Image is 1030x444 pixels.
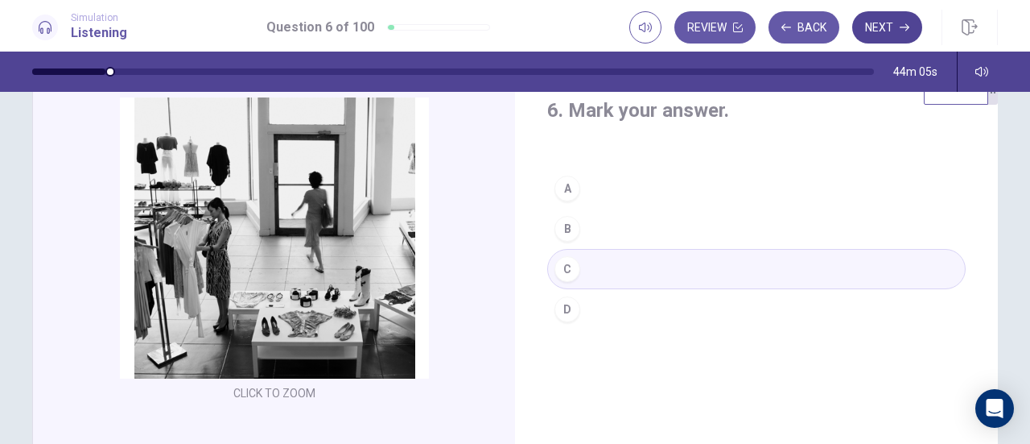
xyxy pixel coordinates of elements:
div: Open Intercom Messenger [975,389,1014,428]
h1: Question 6 of 100 [266,18,374,37]
button: B [547,209,966,249]
div: B [554,216,580,242]
button: Back [768,11,839,44]
button: A [547,168,966,209]
span: 44m 05s [893,65,937,78]
button: C [547,249,966,289]
div: C [554,256,580,282]
button: Review [674,11,756,44]
h4: 6. Mark your answer. [547,98,966,123]
div: D [554,297,580,322]
h1: Listening [71,23,127,43]
button: Next [852,11,922,44]
div: A [554,176,580,201]
span: Simulation [71,12,127,23]
button: D [547,289,966,330]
